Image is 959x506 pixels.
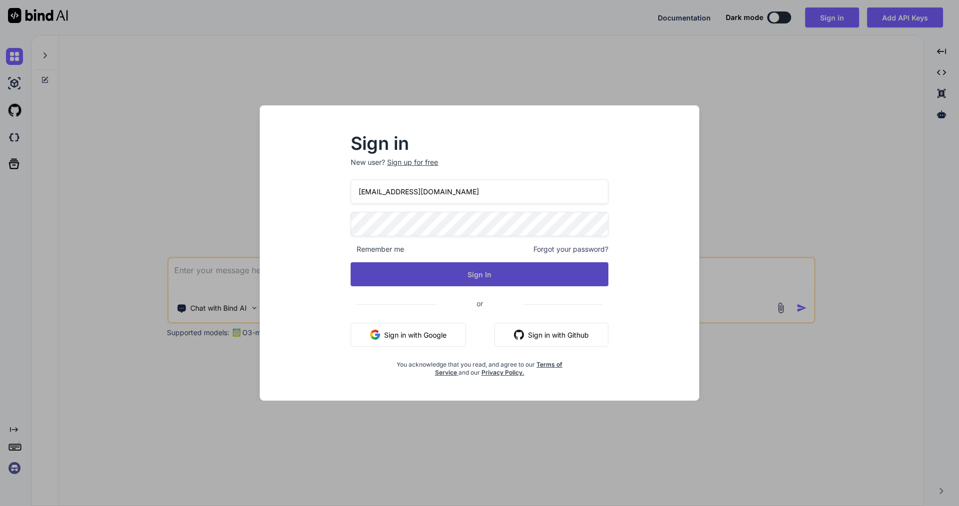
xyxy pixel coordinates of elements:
a: Terms of Service [435,361,563,376]
span: or [437,291,523,316]
input: Login or Email [351,179,608,204]
h2: Sign in [351,135,608,151]
button: Sign In [351,262,608,286]
button: Sign in with Github [494,323,608,347]
img: github [514,330,524,340]
p: New user? [351,157,608,179]
span: Forgot your password? [533,244,608,254]
button: Sign in with Google [351,323,466,347]
span: Remember me [351,244,404,254]
div: You acknowledge that you read, and agree to our and our [394,355,565,377]
div: Sign up for free [387,157,438,167]
a: Privacy Policy. [481,369,524,376]
img: google [370,330,380,340]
